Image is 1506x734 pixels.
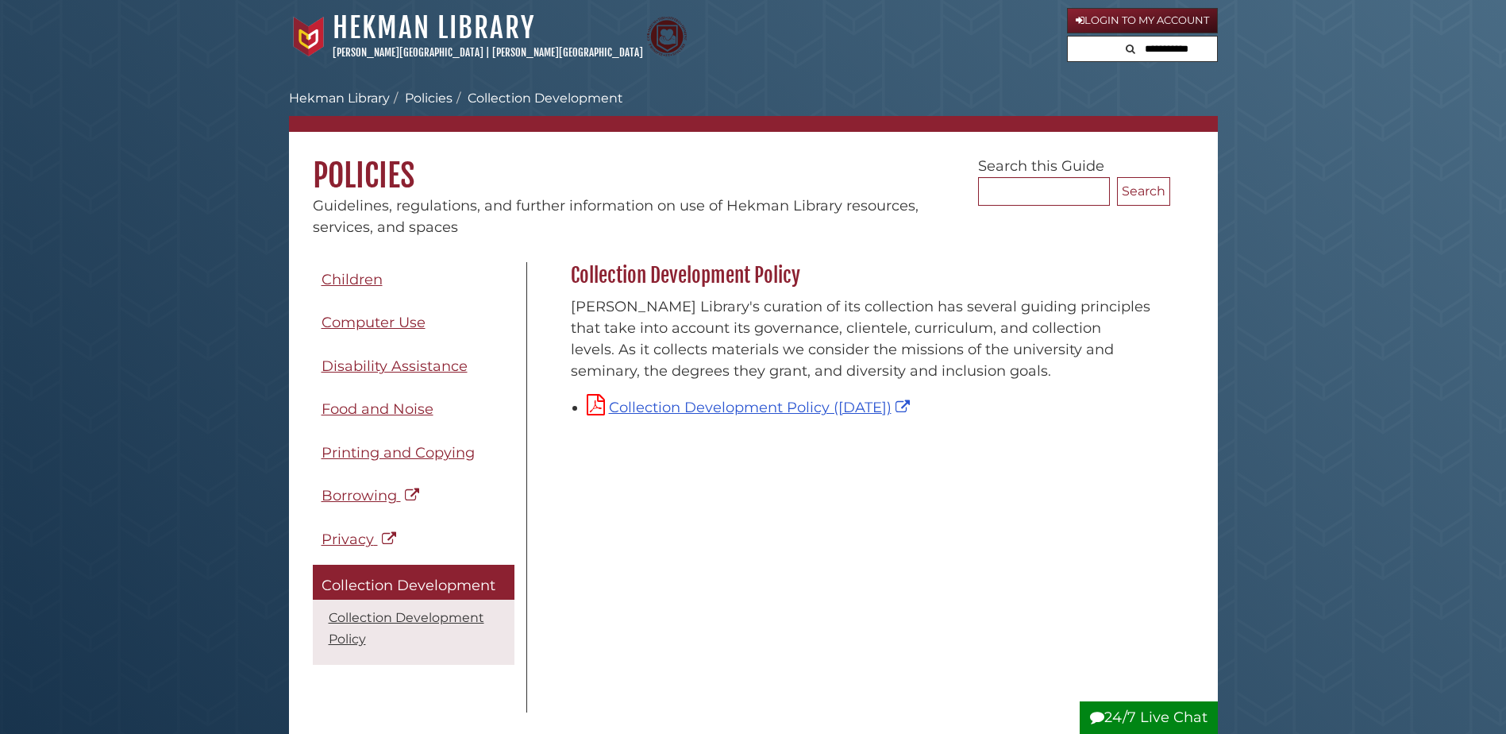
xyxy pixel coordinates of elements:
[322,357,468,375] span: Disability Assistance
[313,349,514,384] a: Disability Assistance
[313,392,514,427] a: Food and Noise
[313,262,514,673] div: Guide Pages
[322,444,475,462] span: Printing and Copying
[313,262,514,298] a: Children
[313,197,919,236] span: Guidelines, regulations, and further information on use of Hekman Library resources, services, an...
[333,10,535,45] a: Hekman Library
[486,46,490,59] span: |
[1067,8,1218,33] a: Login to My Account
[587,399,914,416] a: Collection Development Policy ([DATE])
[289,132,1218,195] h1: Policies
[329,610,484,647] a: Collection Development Policy
[313,478,514,514] a: Borrowing
[405,91,453,106] a: Policies
[289,17,329,56] img: Calvin University
[492,46,643,59] a: [PERSON_NAME][GEOGRAPHIC_DATA]
[313,305,514,341] a: Computer Use
[322,271,383,288] span: Children
[453,89,623,108] li: Collection Development
[1121,37,1140,58] button: Search
[563,263,1170,288] h2: Collection Development Policy
[333,46,483,59] a: [PERSON_NAME][GEOGRAPHIC_DATA]
[313,435,514,471] a: Printing and Copying
[322,531,374,548] span: Privacy
[313,522,514,558] a: Privacy
[289,89,1218,132] nav: breadcrumb
[322,577,495,594] span: Collection Development
[1126,44,1135,54] i: Search
[322,314,426,331] span: Computer Use
[571,296,1162,382] p: [PERSON_NAME] Library's curation of its collection has several guiding principles that take into ...
[1117,177,1170,206] button: Search
[289,91,390,106] a: Hekman Library
[647,17,687,56] img: Calvin Theological Seminary
[313,565,514,600] a: Collection Development
[1080,701,1218,734] button: 24/7 Live Chat
[322,400,433,418] span: Food and Noise
[322,487,397,504] span: Borrowing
